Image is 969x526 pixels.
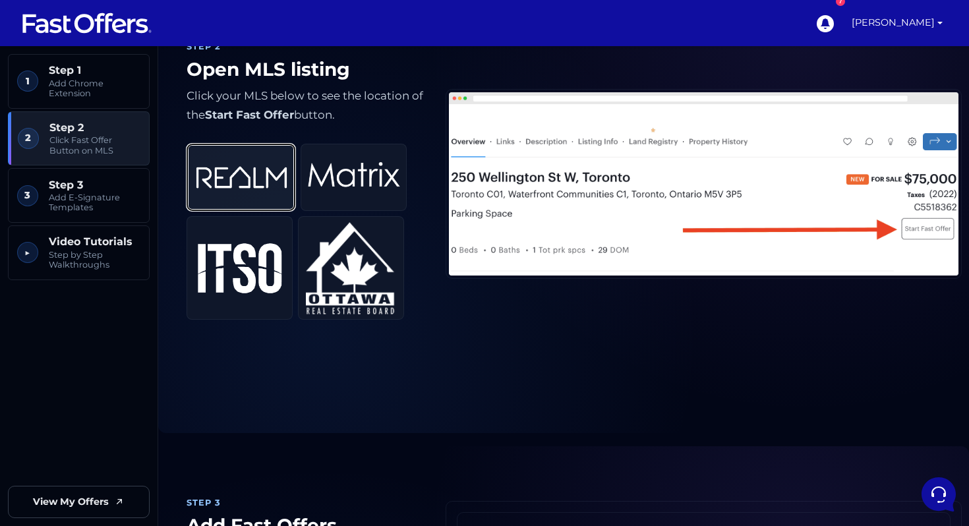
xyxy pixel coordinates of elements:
img: Matrix [308,150,400,204]
div: Step 3 [187,496,425,510]
span: Find an Answer [21,185,90,195]
button: Help [172,405,253,435]
iframe: Customerly Messenger Launcher [919,475,958,514]
button: Start a Conversation [21,132,243,158]
a: 1 Step 1 Add Chrome Extension [8,54,150,109]
button: Messages [92,405,173,435]
span: View My Offers [33,494,109,510]
a: 2 Step 2 Click Fast Offer Button on MLS [8,111,150,166]
p: Help [204,423,221,435]
p: Click your MLS below to see the location of the button. [187,86,425,125]
span: 1 [17,71,38,92]
a: ▶︎ Video Tutorials Step by Step Walkthroughs [8,225,150,280]
p: Messages [113,423,151,435]
button: Home [11,405,92,435]
img: OREB [305,222,397,314]
p: Home [40,423,62,435]
a: Open Help Center [164,185,243,195]
img: dark [21,95,47,121]
span: Video Tutorials [49,235,140,248]
img: REALM [195,150,287,204]
span: Step 3 [49,179,140,191]
span: Step 2 [49,121,140,134]
span: 2 [18,128,39,149]
span: Click Fast Offer Button on MLS [49,135,140,156]
img: ITSO [194,241,286,295]
div: Step 2 [187,40,425,53]
input: Search for an Article... [30,213,216,226]
strong: Start Fast Offer [205,108,294,121]
img: Platform Screenshot [446,90,961,279]
span: Start a Conversation [95,140,185,150]
span: Step 1 [49,64,140,76]
img: dark [42,95,69,121]
span: Add Chrome Extension [49,78,140,99]
h2: Hello [PERSON_NAME] 👋 [11,11,221,53]
a: 3 Step 3 Add E-Signature Templates [8,168,150,223]
span: Your Conversations [21,74,107,84]
h1: Open MLS listing [187,59,425,81]
span: Step by Step Walkthroughs [49,250,140,270]
span: ▶︎ [17,242,38,263]
a: View My Offers [8,486,150,518]
span: 3 [17,185,38,206]
a: See all [213,74,243,84]
span: Add E-Signature Templates [49,192,140,213]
